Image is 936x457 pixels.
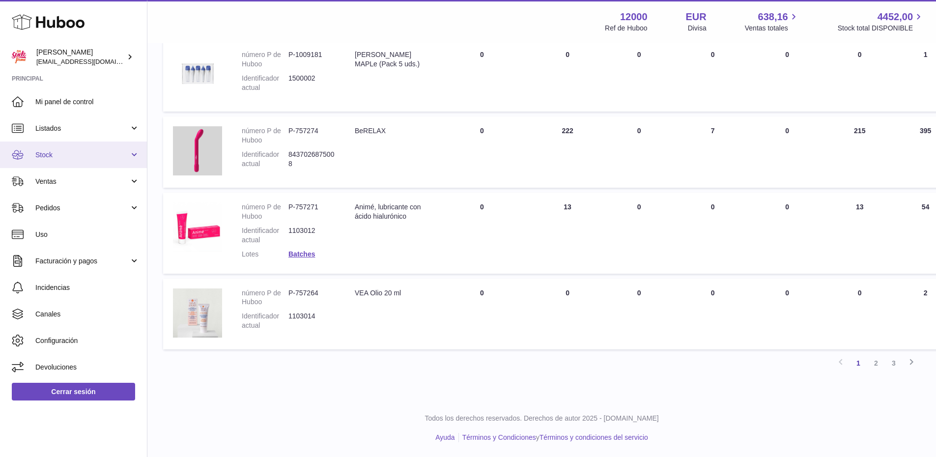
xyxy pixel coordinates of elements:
[878,10,913,24] span: 4452,00
[602,40,676,112] td: 0
[35,124,129,133] span: Listados
[36,48,125,66] div: [PERSON_NAME]
[459,433,648,442] li: y
[35,177,129,186] span: Ventas
[288,50,335,69] dd: P-1009181
[288,202,335,221] dd: P-757271
[825,40,895,112] td: 0
[758,10,788,24] span: 638,16
[242,50,288,69] dt: número P de Huboo
[785,203,789,211] span: 0
[35,283,140,292] span: Incidencias
[35,336,140,345] span: Configuración
[288,74,335,92] dd: 1500002
[36,57,144,65] span: [EMAIL_ADDRESS][DOMAIN_NAME]
[35,97,140,107] span: Mi panel de control
[35,203,129,213] span: Pedidos
[676,279,750,350] td: 0
[533,279,602,350] td: 0
[431,116,533,188] td: 0
[355,126,421,136] div: BeRELAX
[785,51,789,58] span: 0
[173,50,222,99] img: product image
[435,433,454,441] a: Ayuda
[539,433,648,441] a: Términos y condiciones del servicio
[173,288,222,338] img: product image
[242,312,288,330] dt: Identificador actual
[676,40,750,112] td: 0
[431,40,533,112] td: 0
[825,279,895,350] td: 0
[745,24,799,33] span: Ventas totales
[242,226,288,245] dt: Identificador actual
[602,193,676,273] td: 0
[288,226,335,245] dd: 1103012
[35,257,129,266] span: Facturación y pagos
[173,126,222,175] img: product image
[288,126,335,145] dd: P-757274
[533,116,602,188] td: 222
[885,354,903,372] a: 3
[355,202,421,221] div: Animé, lubricante con ácido hialurónico
[785,289,789,297] span: 0
[686,10,707,24] strong: EUR
[620,10,648,24] strong: 12000
[431,193,533,273] td: 0
[676,193,750,273] td: 0
[35,150,129,160] span: Stock
[605,24,647,33] div: Ref de Huboo
[288,288,335,307] dd: P-757264
[242,202,288,221] dt: número P de Huboo
[745,10,799,33] a: 638,16 Ventas totales
[35,363,140,372] span: Devoluciones
[288,312,335,330] dd: 1103014
[355,288,421,298] div: VEA Olio 20 ml
[533,193,602,273] td: 13
[533,40,602,112] td: 0
[35,310,140,319] span: Canales
[602,116,676,188] td: 0
[602,279,676,350] td: 0
[35,230,140,239] span: Uso
[12,50,27,64] img: mar@ensuelofirme.com
[242,126,288,145] dt: número P de Huboo
[173,202,222,252] img: product image
[242,288,288,307] dt: número P de Huboo
[242,150,288,169] dt: Identificador actual
[838,10,924,33] a: 4452,00 Stock total DISPONIBLE
[688,24,707,33] div: Divisa
[867,354,885,372] a: 2
[838,24,924,33] span: Stock total DISPONIBLE
[242,250,288,259] dt: Lotes
[12,383,135,400] a: Cerrar sesión
[676,116,750,188] td: 7
[242,74,288,92] dt: Identificador actual
[850,354,867,372] a: 1
[288,150,335,169] dd: 8437026875008
[825,116,895,188] td: 215
[462,433,536,441] a: Términos y Condiciones
[355,50,421,69] div: [PERSON_NAME] MAPLe (Pack 5 uds.)
[785,127,789,135] span: 0
[155,414,928,423] p: Todos los derechos reservados. Derechos de autor 2025 - [DOMAIN_NAME]
[825,193,895,273] td: 13
[288,250,315,258] a: Batches
[431,279,533,350] td: 0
